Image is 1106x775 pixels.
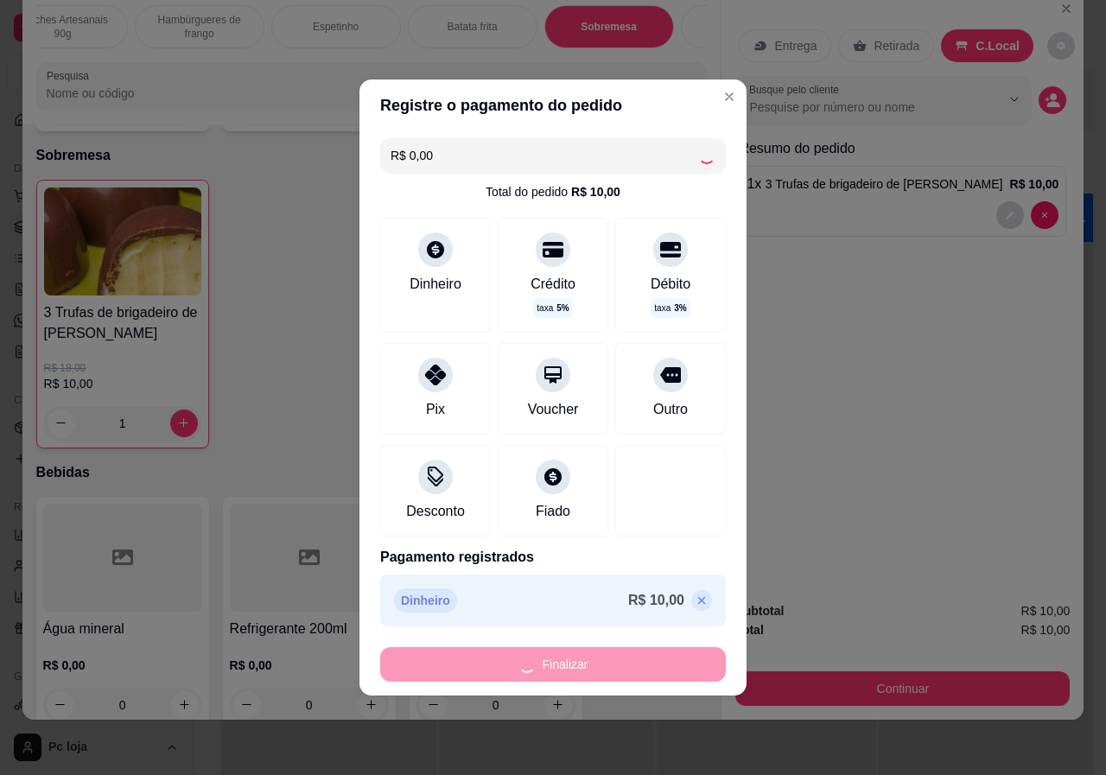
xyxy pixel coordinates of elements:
p: taxa [537,302,569,314]
div: Débito [651,274,690,295]
input: Ex.: hambúrguer de cordeiro [391,138,698,173]
div: Fiado [536,501,570,522]
div: Total do pedido [486,183,620,200]
span: 3 % [674,302,686,314]
header: Registre o pagamento do pedido [359,79,747,131]
div: Voucher [528,399,579,420]
div: Desconto [406,501,465,522]
button: Close [715,83,743,111]
p: taxa [654,302,686,314]
p: R$ 10,00 [628,590,684,611]
div: Loading [698,147,715,164]
span: 5 % [556,302,569,314]
div: Outro [653,399,688,420]
div: R$ 10,00 [571,183,620,200]
p: Dinheiro [394,588,457,613]
div: Crédito [531,274,575,295]
p: Pagamento registrados [380,547,726,568]
div: Pix [426,399,445,420]
div: Dinheiro [410,274,461,295]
